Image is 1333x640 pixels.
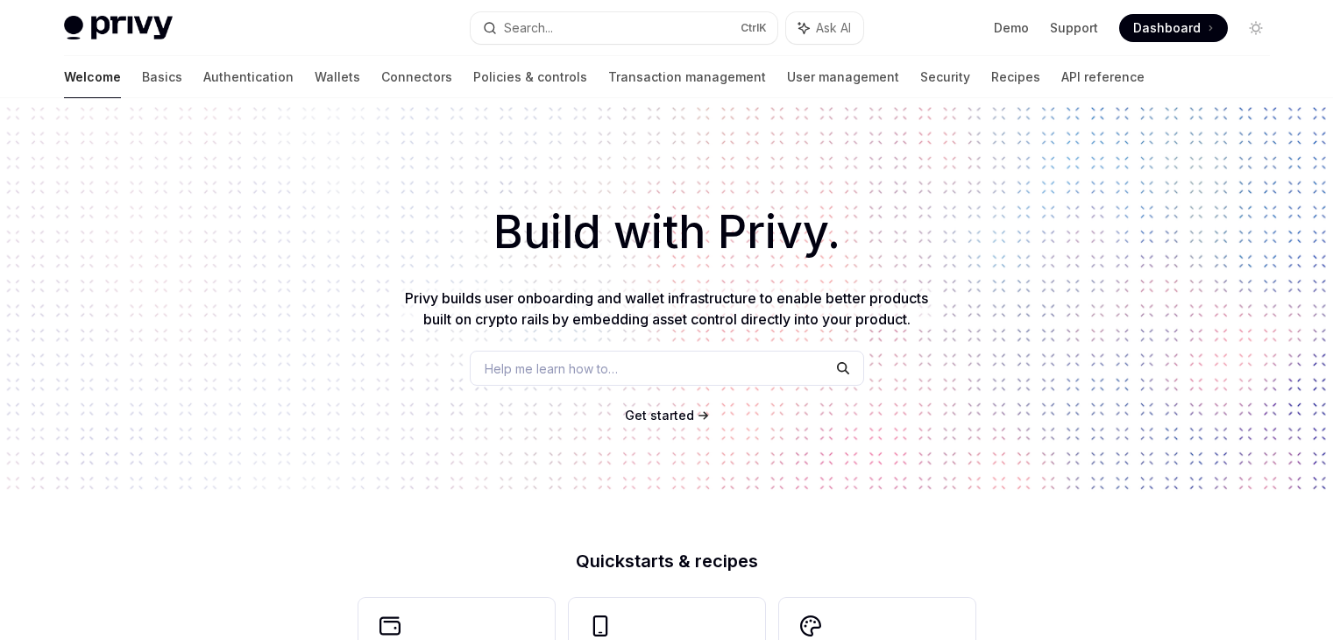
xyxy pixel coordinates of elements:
[787,56,899,98] a: User management
[381,56,452,98] a: Connectors
[741,21,767,35] span: Ctrl K
[994,19,1029,37] a: Demo
[1050,19,1098,37] a: Support
[608,56,766,98] a: Transaction management
[471,12,777,44] button: Search...CtrlK
[315,56,360,98] a: Wallets
[1242,14,1270,42] button: Toggle dark mode
[473,56,587,98] a: Policies & controls
[625,407,694,424] a: Get started
[64,16,173,40] img: light logo
[64,56,121,98] a: Welcome
[504,18,553,39] div: Search...
[786,12,863,44] button: Ask AI
[358,552,975,570] h2: Quickstarts & recipes
[28,198,1305,267] h1: Build with Privy.
[142,56,182,98] a: Basics
[1133,19,1201,37] span: Dashboard
[1061,56,1145,98] a: API reference
[1119,14,1228,42] a: Dashboard
[816,19,851,37] span: Ask AI
[485,359,618,378] span: Help me learn how to…
[991,56,1040,98] a: Recipes
[203,56,294,98] a: Authentication
[625,408,694,423] span: Get started
[920,56,970,98] a: Security
[405,289,928,328] span: Privy builds user onboarding and wallet infrastructure to enable better products built on crypto ...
